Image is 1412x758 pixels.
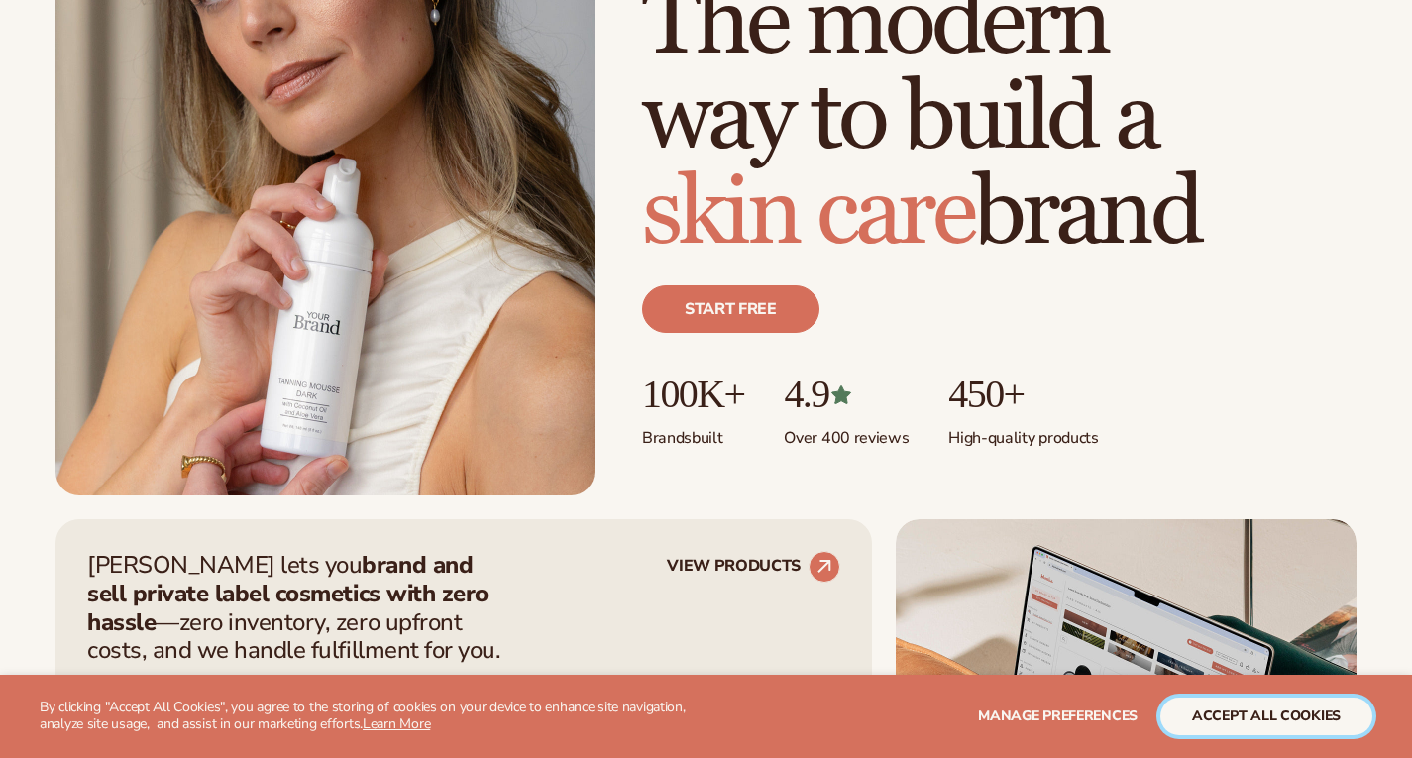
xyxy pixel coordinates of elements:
[978,706,1138,725] span: Manage preferences
[948,416,1098,449] p: High-quality products
[642,156,973,271] span: skin care
[978,698,1138,735] button: Manage preferences
[642,373,744,416] p: 100K+
[784,373,909,416] p: 4.9
[642,416,744,449] p: Brands built
[40,700,731,733] p: By clicking "Accept All Cookies", you agree to the storing of cookies on your device to enhance s...
[1160,698,1372,735] button: accept all cookies
[87,549,489,638] strong: brand and sell private label cosmetics with zero hassle
[87,551,513,665] p: [PERSON_NAME] lets you —zero inventory, zero upfront costs, and we handle fulfillment for you.
[948,373,1098,416] p: 450+
[642,285,819,333] a: Start free
[784,416,909,449] p: Over 400 reviews
[667,551,840,583] a: VIEW PRODUCTS
[363,714,430,733] a: Learn More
